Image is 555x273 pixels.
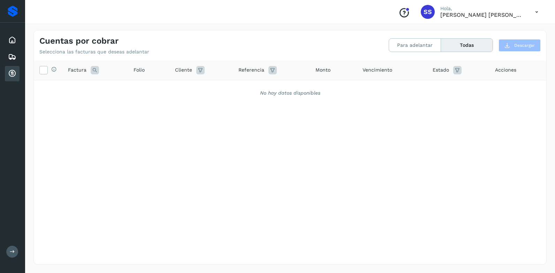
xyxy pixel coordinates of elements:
button: Para adelantar [389,39,441,52]
div: No hay datos disponibles [43,89,537,97]
button: Todas [441,39,493,52]
div: Cuentas por cobrar [5,66,20,81]
span: Estado [433,66,449,74]
span: Descargar [514,42,535,49]
span: Referencia [238,66,264,74]
p: Selecciona las facturas que deseas adelantar [39,49,149,55]
h4: Cuentas por cobrar [39,36,119,46]
button: Descargar [499,39,541,52]
div: Inicio [5,32,20,48]
span: Vencimiento [363,66,392,74]
span: Cliente [175,66,192,74]
p: Hola, [440,6,524,12]
span: Factura [68,66,86,74]
span: Acciones [495,66,516,74]
p: SOCORRO SILVIA NAVARRO ZAZUETA [440,12,524,18]
span: Monto [315,66,330,74]
div: Embarques [5,49,20,65]
span: Folio [134,66,145,74]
